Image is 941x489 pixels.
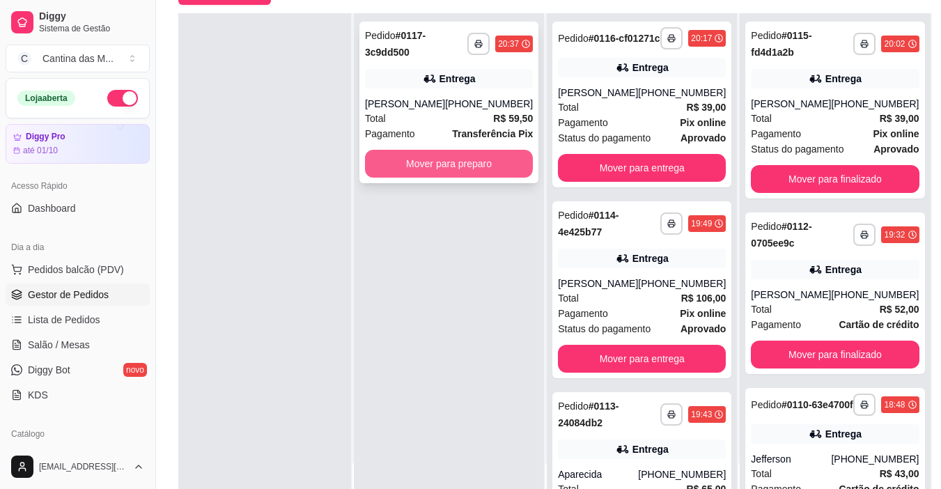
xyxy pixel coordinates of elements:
div: [PHONE_NUMBER] [638,277,726,290]
a: Diggy Botnovo [6,359,150,381]
div: [PHONE_NUMBER] [638,86,726,100]
span: Pagamento [558,115,608,130]
div: Entrega [632,251,669,265]
strong: R$ 43,00 [880,468,919,479]
div: [PHONE_NUMBER] [831,97,919,111]
span: [EMAIL_ADDRESS][DOMAIN_NAME] [39,461,127,472]
strong: R$ 59,50 [493,113,533,124]
div: [PERSON_NAME] [365,97,445,111]
strong: aprovado [681,323,726,334]
button: Mover para finalizado [751,341,919,368]
div: Entrega [825,72,862,86]
strong: R$ 52,00 [880,304,919,315]
article: Diggy Pro [26,132,65,142]
button: Mover para entrega [558,154,726,182]
strong: # 0115-fd4d1a2b [751,30,811,58]
a: Diggy Proaté 01/10 [6,124,150,164]
div: Jefferson [751,452,831,466]
div: Aparecida [558,467,638,481]
div: 19:43 [691,409,712,420]
strong: # 0117-3c9dd500 [365,30,426,58]
div: 20:37 [498,38,519,49]
div: Catálogo [6,423,150,445]
span: Total [751,466,772,481]
div: Entrega [632,442,669,456]
strong: # 0110-63e4700f [781,399,853,410]
span: Pedido [558,401,589,412]
button: Mover para finalizado [751,165,919,193]
span: Total [365,111,386,126]
span: Pagamento [751,317,801,332]
article: até 01/10 [23,145,58,156]
div: [PERSON_NAME] [558,86,638,100]
div: 19:32 [884,229,905,240]
span: Pedido [751,30,781,41]
strong: aprovado [681,132,726,143]
span: Pedido [365,30,396,41]
div: Cantina das M ... [42,52,114,65]
span: Pagamento [751,126,801,141]
div: Entrega [825,427,862,441]
strong: Pix online [680,117,726,128]
div: 20:17 [691,33,712,44]
div: [PHONE_NUMBER] [638,467,726,481]
div: 20:02 [884,38,905,49]
strong: R$ 39,00 [687,102,726,113]
a: DiggySistema de Gestão [6,6,150,39]
span: Salão / Mesas [28,338,90,352]
button: Select a team [6,45,150,72]
span: Status do pagamento [558,130,651,146]
a: Dashboard [6,197,150,219]
span: Pagamento [365,126,415,141]
a: Lista de Pedidos [6,309,150,331]
strong: Pix online [873,128,919,139]
span: Total [558,290,579,306]
span: Total [751,111,772,126]
div: Entrega [825,263,862,277]
strong: R$ 106,00 [681,293,726,304]
span: Lista de Pedidos [28,313,100,327]
strong: R$ 39,00 [880,113,919,124]
span: Pedidos balcão (PDV) [28,263,124,277]
span: Total [751,302,772,317]
div: Loja aberta [17,91,75,106]
div: [PHONE_NUMBER] [831,452,919,466]
div: Dia a dia [6,236,150,258]
div: Acesso Rápido [6,175,150,197]
span: Pedido [558,33,589,44]
span: Status do pagamento [751,141,843,157]
div: Entrega [440,72,476,86]
div: 18:48 [884,399,905,410]
strong: # 0114-4e425b77 [558,210,619,238]
span: Pedido [751,399,781,410]
button: Alterar Status [107,90,138,107]
div: [PERSON_NAME] [558,277,638,290]
strong: Pix online [680,308,726,319]
strong: Cartão de crédito [839,319,919,330]
strong: Transferência Pix [452,128,533,139]
strong: # 0116-cf01271c [589,33,660,44]
span: Status do pagamento [558,321,651,336]
span: Gestor de Pedidos [28,288,109,302]
span: Pagamento [558,306,608,321]
div: [PHONE_NUMBER] [445,97,533,111]
div: [PERSON_NAME] [751,97,831,111]
span: Total [558,100,579,115]
a: Salão / Mesas [6,334,150,356]
span: Sistema de Gestão [39,23,144,34]
strong: aprovado [873,143,919,155]
div: [PERSON_NAME] [751,288,831,302]
span: KDS [28,388,48,402]
span: Pedido [751,221,781,232]
button: Pedidos balcão (PDV) [6,258,150,281]
button: Mover para entrega [558,345,726,373]
div: 19:49 [691,218,712,229]
a: Gestor de Pedidos [6,284,150,306]
button: [EMAIL_ADDRESS][DOMAIN_NAME] [6,450,150,483]
span: Diggy Bot [28,363,70,377]
div: Entrega [632,61,669,75]
a: KDS [6,384,150,406]
strong: # 0112-0705ee9c [751,221,811,249]
button: Mover para preparo [365,150,533,178]
span: Pedido [558,210,589,221]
